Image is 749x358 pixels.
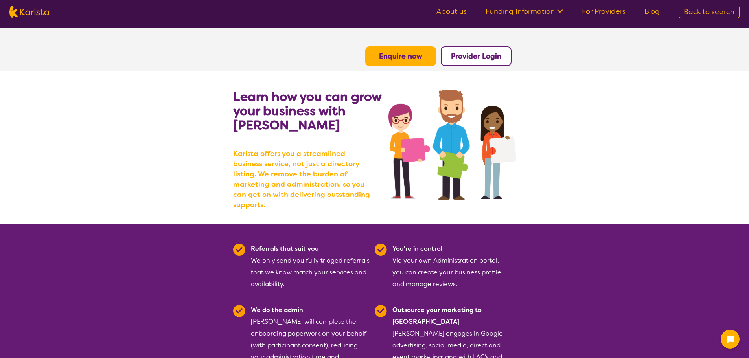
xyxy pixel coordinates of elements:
[251,306,303,314] b: We do the admin
[233,305,245,317] img: Tick
[582,7,626,16] a: For Providers
[644,7,660,16] a: Blog
[375,305,387,317] img: Tick
[379,51,422,61] a: Enquire now
[684,7,734,17] span: Back to search
[251,243,370,290] div: We only send you fully triaged referrals that we know match your services and availability.
[9,6,49,18] img: Karista logo
[441,46,512,66] button: Provider Login
[233,244,245,256] img: Tick
[388,90,516,200] img: grow your business with Karista
[375,244,387,256] img: Tick
[436,7,467,16] a: About us
[233,88,381,133] b: Learn how you can grow your business with [PERSON_NAME]
[233,149,375,210] b: Karista offers you a streamlined business service, not just a directory listing. We remove the bu...
[451,51,501,61] a: Provider Login
[679,6,740,18] a: Back to search
[392,243,512,290] div: Via your own Administration portal, you can create your business profile and manage reviews.
[486,7,563,16] a: Funding Information
[251,244,319,253] b: Referrals that suit you
[365,46,436,66] button: Enquire now
[392,244,442,253] b: You're in control
[392,306,482,326] b: Outsource your marketing to [GEOGRAPHIC_DATA]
